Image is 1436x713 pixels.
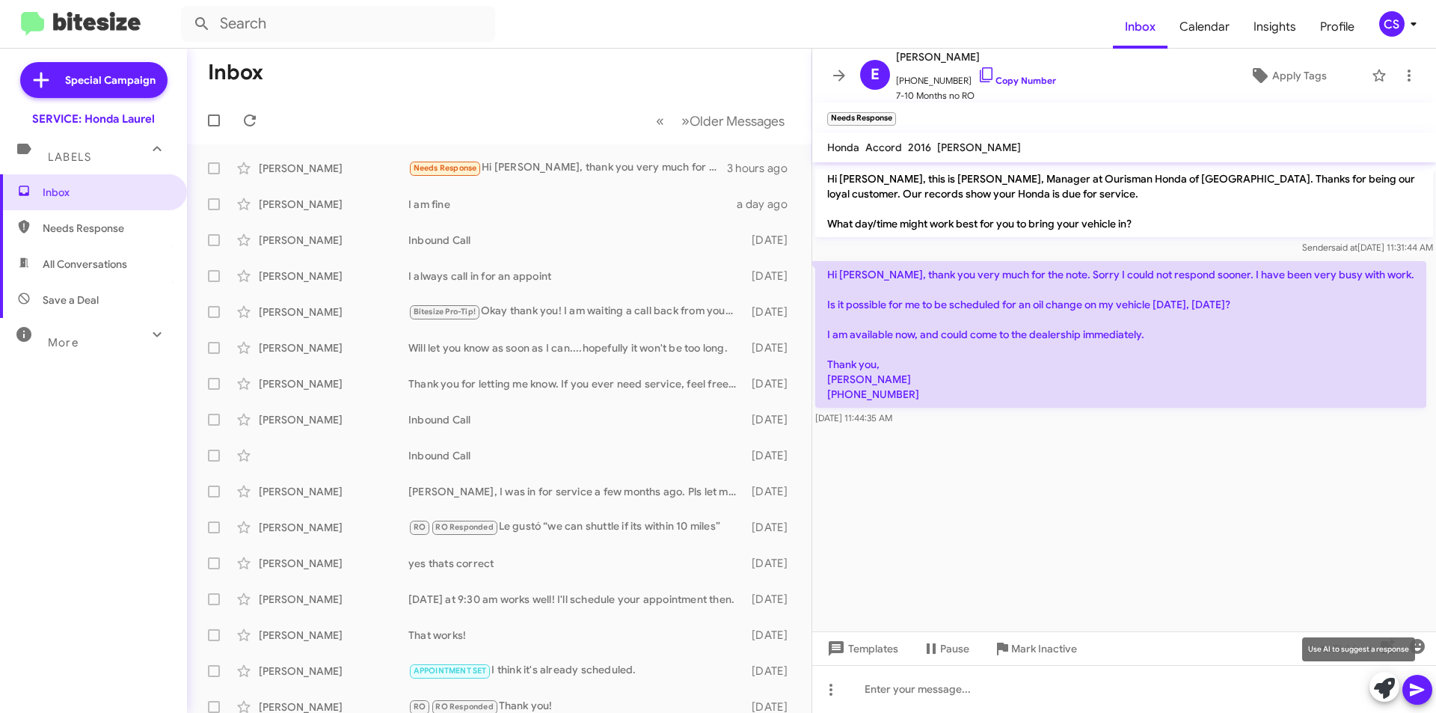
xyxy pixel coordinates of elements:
[978,75,1056,86] a: Copy Number
[647,105,673,136] button: Previous
[815,412,892,423] span: [DATE] 11:44:35 AM
[43,221,170,236] span: Needs Response
[414,666,487,676] span: APPOINTMENT SET
[727,161,800,176] div: 3 hours ago
[48,336,79,349] span: More
[408,376,744,391] div: Thank you for letting me know. If you ever need service, feel free to reach out to us! We're here...
[1308,5,1366,49] a: Profile
[43,185,170,200] span: Inbox
[744,484,800,499] div: [DATE]
[1302,637,1415,661] div: Use AI to suggest a response
[408,233,744,248] div: Inbound Call
[744,376,800,391] div: [DATE]
[744,520,800,535] div: [DATE]
[259,664,408,679] div: [PERSON_NAME]
[744,448,800,463] div: [DATE]
[648,105,794,136] nav: Page navigation example
[48,150,91,164] span: Labels
[408,448,744,463] div: Inbound Call
[865,141,902,154] span: Accord
[672,105,794,136] button: Next
[744,412,800,427] div: [DATE]
[1331,242,1357,253] span: said at
[910,635,981,662] button: Pause
[744,556,800,571] div: [DATE]
[259,376,408,391] div: [PERSON_NAME]
[896,88,1056,103] span: 7-10 Months no RO
[1272,62,1327,89] span: Apply Tags
[656,111,664,130] span: «
[181,6,495,42] input: Search
[414,307,476,316] span: Bitesize Pro-Tip!
[259,161,408,176] div: [PERSON_NAME]
[259,305,408,319] div: [PERSON_NAME]
[259,197,408,212] div: [PERSON_NAME]
[259,412,408,427] div: [PERSON_NAME]
[827,141,859,154] span: Honda
[408,556,744,571] div: yes thats correct
[824,635,898,662] span: Templates
[1302,242,1433,253] span: Sender [DATE] 11:31:44 AM
[1113,5,1167,49] a: Inbox
[435,522,493,532] span: RO Responded
[408,269,744,284] div: I always call in for an appoint
[414,163,477,173] span: Needs Response
[937,141,1021,154] span: [PERSON_NAME]
[744,628,800,643] div: [DATE]
[1379,11,1405,37] div: CS
[259,592,408,607] div: [PERSON_NAME]
[744,233,800,248] div: [DATE]
[1366,11,1420,37] button: CS
[744,592,800,607] div: [DATE]
[259,556,408,571] div: [PERSON_NAME]
[435,702,493,712] span: RO Responded
[408,412,744,427] div: Inbound Call
[744,305,800,319] div: [DATE]
[20,62,168,98] a: Special Campaign
[815,261,1426,408] p: Hi [PERSON_NAME], thank you very much for the note. Sorry I could not respond sooner. I have been...
[259,484,408,499] div: [PERSON_NAME]
[43,257,127,272] span: All Conversations
[208,61,263,85] h1: Inbox
[1211,62,1364,89] button: Apply Tags
[259,269,408,284] div: [PERSON_NAME]
[414,702,426,712] span: RO
[681,111,690,130] span: »
[827,112,896,126] small: Needs Response
[737,197,800,212] div: a day ago
[408,303,744,320] div: Okay thank you! I am waiting a call back from your receptionist about my warranty policy and then...
[408,592,744,607] div: [DATE] at 9:30 am works well! I'll schedule your appointment then.
[414,522,426,532] span: RO
[896,48,1056,66] span: [PERSON_NAME]
[871,63,880,87] span: E
[259,520,408,535] div: [PERSON_NAME]
[65,73,156,88] span: Special Campaign
[744,269,800,284] div: [DATE]
[32,111,155,126] div: SERVICE: Honda Laurel
[896,66,1056,88] span: [PHONE_NUMBER]
[408,159,727,177] div: Hi [PERSON_NAME], thank you very much for the note. Sorry I could not respond sooner. I have been...
[1011,635,1077,662] span: Mark Inactive
[981,635,1089,662] button: Mark Inactive
[744,340,800,355] div: [DATE]
[1242,5,1308,49] a: Insights
[408,628,744,643] div: That works!
[408,340,744,355] div: Will let you know as soon as I can....hopefully it won't be too long.
[259,628,408,643] div: [PERSON_NAME]
[408,484,744,499] div: [PERSON_NAME], I was in for service a few months ago. Pls let me know what type of service I need...
[1167,5,1242,49] a: Calendar
[408,518,744,536] div: Le gustó “we can shuttle if its within 10 miles”
[408,662,744,679] div: I think it's already scheduled.
[690,113,785,129] span: Older Messages
[408,197,737,212] div: I am fine
[812,635,910,662] button: Templates
[908,141,931,154] span: 2016
[259,233,408,248] div: [PERSON_NAME]
[259,340,408,355] div: [PERSON_NAME]
[744,664,800,679] div: [DATE]
[43,293,99,307] span: Save a Deal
